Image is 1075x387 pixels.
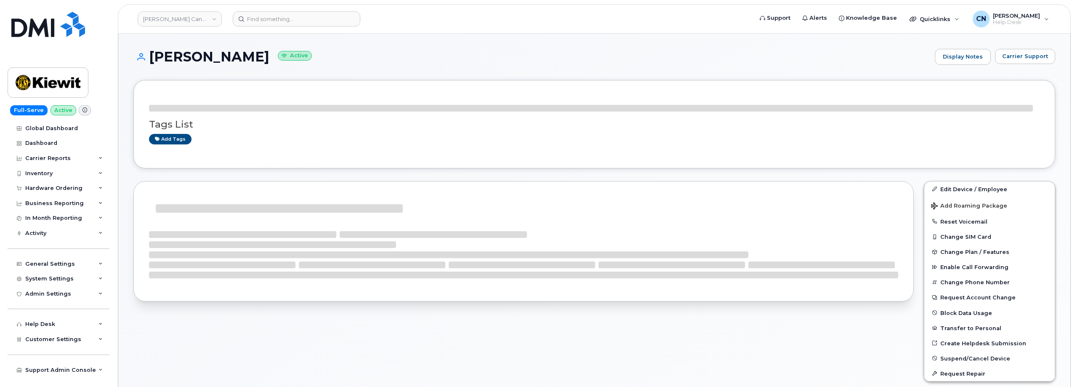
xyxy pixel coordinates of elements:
button: Request Repair [924,366,1055,381]
button: Change SIM Card [924,229,1055,244]
button: Enable Call Forwarding [924,259,1055,275]
a: Display Notes [935,49,991,65]
a: Create Helpdesk Submission [924,336,1055,351]
button: Request Account Change [924,290,1055,305]
small: Active [278,51,312,61]
a: Edit Device / Employee [924,181,1055,197]
button: Transfer to Personal [924,320,1055,336]
button: Add Roaming Package [924,197,1055,214]
button: Change Phone Number [924,275,1055,290]
h1: [PERSON_NAME] [133,49,931,64]
span: Add Roaming Package [931,203,1007,211]
button: Suspend/Cancel Device [924,351,1055,366]
button: Carrier Support [995,49,1055,64]
button: Change Plan / Features [924,244,1055,259]
span: Change Plan / Features [940,249,1009,255]
h3: Tags List [149,119,1040,130]
span: Carrier Support [1002,52,1048,60]
a: Add tags [149,134,192,144]
span: Enable Call Forwarding [940,264,1008,270]
button: Reset Voicemail [924,214,1055,229]
span: Suspend/Cancel Device [940,355,1010,361]
button: Block Data Usage [924,305,1055,320]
